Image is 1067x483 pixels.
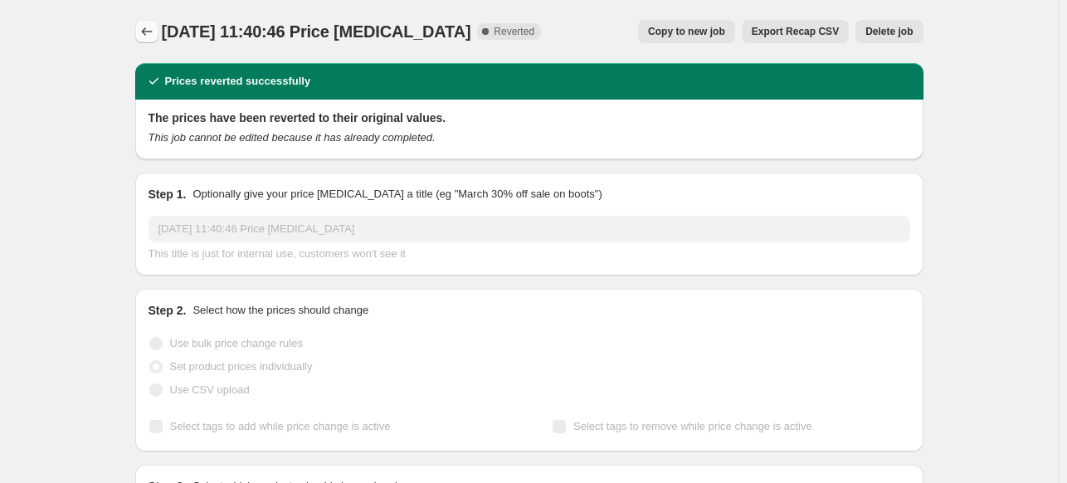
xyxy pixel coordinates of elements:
span: Select tags to add while price change is active [170,420,391,432]
h2: Step 1. [149,186,187,202]
button: Delete job [855,20,923,43]
span: Delete job [865,25,913,38]
span: Set product prices individually [170,360,313,373]
span: Export Recap CSV [752,25,839,38]
span: This title is just for internal use, customers won't see it [149,247,406,260]
span: [DATE] 11:40:46 Price [MEDICAL_DATA] [162,22,471,41]
button: Copy to new job [638,20,735,43]
span: Use bulk price change rules [170,337,303,349]
span: Reverted [494,25,534,38]
p: Optionally give your price [MEDICAL_DATA] a title (eg "March 30% off sale on boots") [192,186,602,202]
span: Select tags to remove while price change is active [573,420,812,432]
h2: Step 2. [149,302,187,319]
h2: The prices have been reverted to their original values. [149,110,910,126]
p: Select how the prices should change [192,302,368,319]
button: Price change jobs [135,20,158,43]
span: Use CSV upload [170,383,250,396]
span: Copy to new job [648,25,725,38]
h2: Prices reverted successfully [165,73,311,90]
button: Export Recap CSV [742,20,849,43]
i: This job cannot be edited because it has already completed. [149,131,436,144]
input: 30% off holiday sale [149,216,910,242]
